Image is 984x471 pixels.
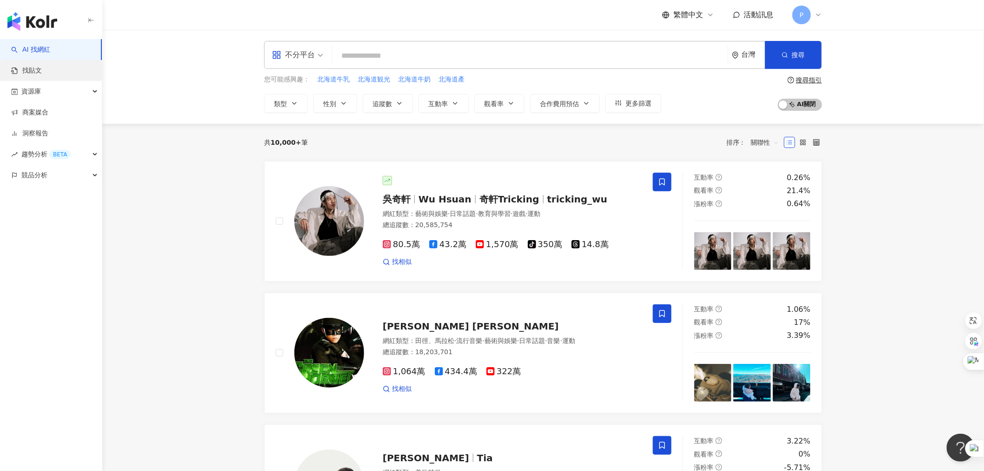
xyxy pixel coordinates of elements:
span: [PERSON_NAME] [383,452,469,464]
span: 繁體中文 [673,10,703,20]
span: 遊戲 [512,210,525,217]
img: post-image [773,364,811,402]
button: 類型 [264,94,308,113]
a: 找相似 [383,384,412,394]
span: Wu Hsuan [419,194,472,205]
span: 14.8萬 [572,240,609,249]
span: 北海道牛奶 [398,75,431,84]
span: environment [732,52,739,59]
a: 商案媒合 [11,108,48,117]
span: tricking_wu [547,194,608,205]
button: 搜尋 [765,41,822,69]
span: question-circle [716,306,722,312]
span: · [454,337,456,344]
span: 競品分析 [21,165,47,186]
span: 10,000+ [271,139,301,146]
span: 漲粉率 [694,464,714,471]
span: 日常話題 [450,210,476,217]
span: 互動率 [694,437,714,444]
img: post-image [773,232,811,270]
span: · [517,337,519,344]
div: BETA [49,150,71,159]
div: 排序： [726,135,784,150]
span: question-circle [716,201,722,207]
span: 434.4萬 [435,367,478,377]
span: question-circle [716,319,722,325]
div: 搜尋指引 [796,76,822,84]
span: 資源庫 [21,81,41,102]
img: post-image [694,232,732,270]
span: · [482,337,484,344]
span: question-circle [716,174,722,181]
span: question-circle [716,451,722,457]
button: 互動率 [419,94,469,113]
div: 共 筆 [264,139,308,146]
button: 北海道観光 [357,74,391,85]
span: 漲粉率 [694,332,714,339]
a: 洞察報告 [11,129,48,138]
span: 吳奇軒 [383,194,411,205]
button: 觀看率 [474,94,525,113]
a: KOL Avatar吳奇軒Wu Hsuan奇軒Trickingtricking_wu網紅類型：藝術與娛樂·日常話題·教育與學習·遊戲·運動總追蹤數：20,585,75480.5萬43.2萬1,5... [264,161,822,282]
div: 網紅類型 ： [383,336,642,346]
span: 互動率 [428,100,448,108]
span: 350萬 [528,240,562,249]
span: 合作費用預估 [540,100,579,108]
div: 1.06% [787,304,811,315]
div: 3.22% [787,436,811,446]
span: · [545,337,547,344]
span: 322萬 [486,367,521,377]
span: 找相似 [392,384,412,394]
span: question-circle [788,77,794,83]
span: 音樂 [547,337,560,344]
span: 趨勢分析 [21,144,71,165]
img: post-image [733,364,771,402]
span: · [560,337,562,344]
button: 合作費用預估 [530,94,600,113]
div: 21.4% [787,186,811,196]
span: 運動 [562,337,575,344]
div: 網紅類型 ： [383,209,642,219]
span: · [525,210,527,217]
a: 找貼文 [11,66,42,75]
span: appstore [272,50,281,60]
span: · [448,210,450,217]
span: 北海道観光 [358,75,390,84]
span: 觀看率 [694,318,714,326]
span: 您可能感興趣： [264,75,310,84]
span: 日常話題 [519,337,545,344]
div: 0% [799,449,811,459]
img: post-image [694,364,732,402]
a: KOL Avatar[PERSON_NAME] [PERSON_NAME]網紅類型：田徑、馬拉松·流行音樂·藝術與娛樂·日常話題·音樂·運動總追蹤數：18,203,7011,064萬434.4萬... [264,293,822,413]
span: · [511,210,512,217]
span: 43.2萬 [429,240,466,249]
span: question-circle [716,437,722,444]
span: 流行音樂 [456,337,482,344]
span: question-circle [716,332,722,339]
span: question-circle [716,464,722,471]
div: 3.39% [787,330,811,341]
span: rise [11,151,18,158]
span: 漲粉率 [694,200,714,208]
span: 奇軒Tricking [479,194,539,205]
div: 17% [794,317,811,328]
button: 追蹤數 [363,94,413,113]
span: 追蹤數 [372,100,392,108]
span: Tia [477,452,493,464]
div: 0.64% [787,199,811,209]
span: 北海道產 [439,75,465,84]
span: 觀看率 [694,187,714,194]
span: 類型 [274,100,287,108]
iframe: Help Scout Beacon - Open [947,434,975,462]
div: 總追蹤數 ： 18,203,701 [383,348,642,357]
div: 0.26% [787,173,811,183]
span: 活動訊息 [744,10,774,19]
div: 總追蹤數 ： 20,585,754 [383,221,642,230]
button: 北海道產 [438,74,465,85]
div: 不分平台 [272,47,315,62]
span: 互動率 [694,174,714,181]
span: 80.5萬 [383,240,420,249]
span: 觀看率 [484,100,504,108]
span: 北海道牛乳 [317,75,350,84]
span: 藝術與娛樂 [485,337,517,344]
